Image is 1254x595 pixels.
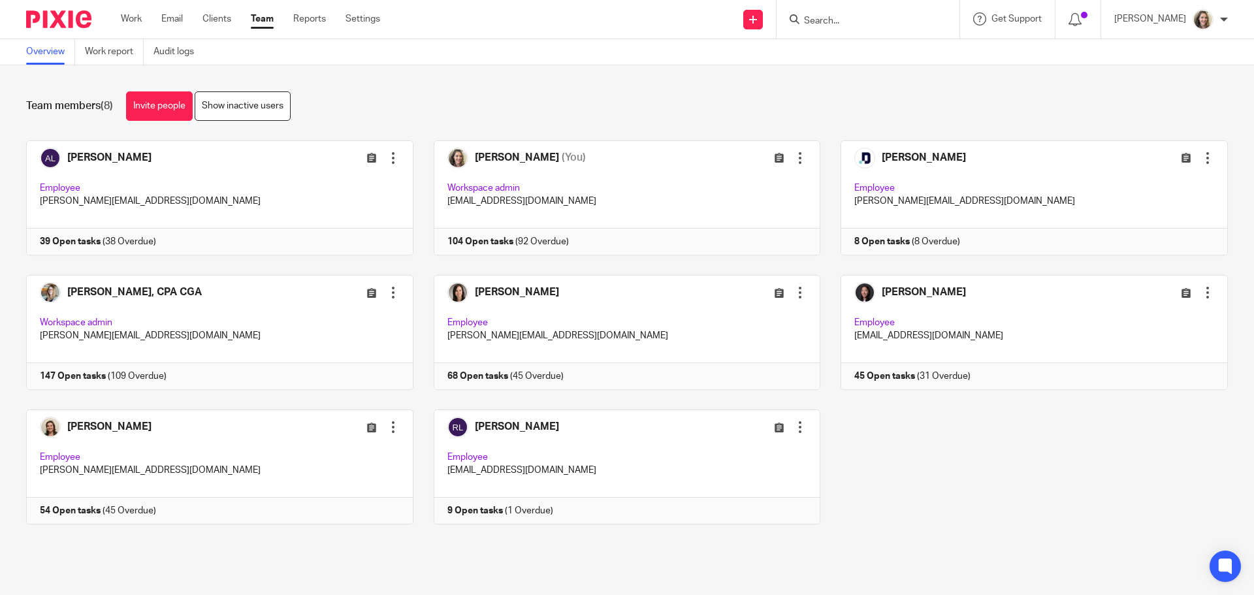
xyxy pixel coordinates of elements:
[251,12,274,25] a: Team
[26,39,75,65] a: Overview
[1114,12,1186,25] p: [PERSON_NAME]
[85,39,144,65] a: Work report
[1193,9,1214,30] img: IMG_7896.JPG
[121,12,142,25] a: Work
[293,12,326,25] a: Reports
[161,12,183,25] a: Email
[26,99,113,113] h1: Team members
[195,91,291,121] a: Show inactive users
[126,91,193,121] a: Invite people
[202,12,231,25] a: Clients
[26,10,91,28] img: Pixie
[153,39,204,65] a: Audit logs
[803,16,920,27] input: Search
[101,101,113,111] span: (8)
[346,12,380,25] a: Settings
[991,14,1042,24] span: Get Support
